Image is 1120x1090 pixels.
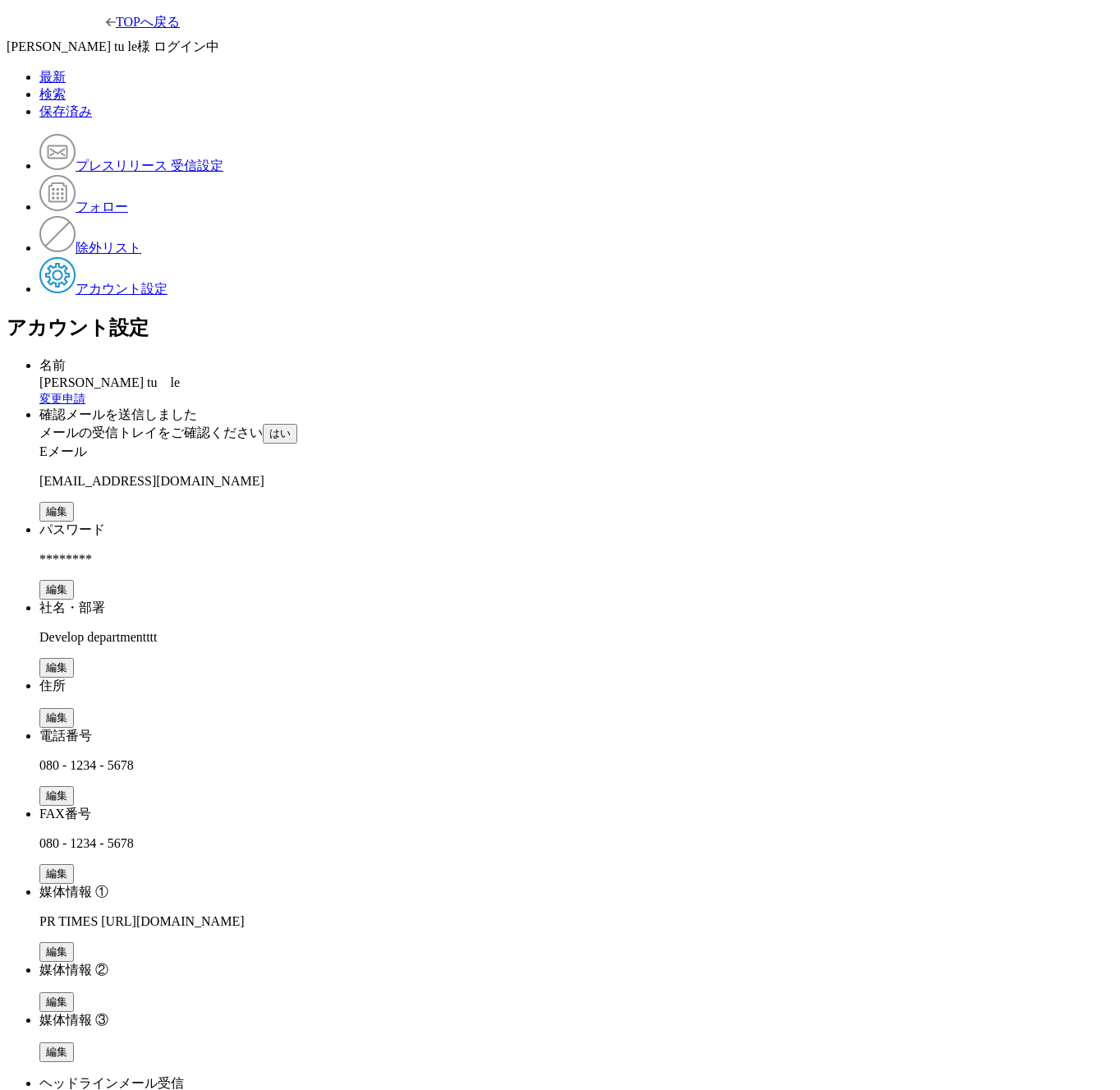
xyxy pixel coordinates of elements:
button: 編集 [39,786,74,806]
p: 080 - 1234 - 5678 [39,836,1113,851]
button: 編集 [39,708,74,728]
span: 編集 [46,583,67,596]
a: 保存済み [39,104,92,118]
span: アカウント設定 [76,282,168,296]
a: プレスリリース 受信設定プレスリリース 受信設定 [39,134,1113,175]
a: 除外リスト除外リスト [39,216,1113,257]
span: フォロー [76,200,128,214]
img: プレスリリース 受信設定 [39,134,76,170]
div: 名前 [39,357,1113,375]
a: PR TIMESのトップページはこちら [106,15,180,29]
span: 除外リスト [76,241,141,255]
img: フォロー [39,175,76,211]
span: 編集 [46,789,67,802]
a: PR TIMESのトップページはこちら [7,15,106,29]
button: 編集 [39,580,74,600]
div: 様 ログイン中 [7,31,1113,56]
div: Eメール [39,444,1113,461]
button: 編集 [39,864,74,884]
div: 媒体情報 ① [39,884,1113,901]
button: はい [263,424,297,444]
span: 編集 [46,661,67,674]
span: 編集 [46,505,67,517]
div: 媒体情報 ③ [39,1012,1113,1029]
div: 電話番号 [39,728,1113,745]
div: 住所 [39,678,1113,695]
a: アカウント設定アカウント設定 [39,257,1113,298]
span: 確認メールを送信しました [39,407,197,421]
div: 媒体情報 ② [39,962,1113,979]
div: 社名・部署 [39,600,1113,617]
button: 編集 [39,942,74,962]
a: 変更申請 [39,393,85,405]
span: プレスリリース 受信設定 [76,159,223,172]
p: PR TIMES [URL][DOMAIN_NAME] [39,914,1113,929]
span: 編集 [46,867,67,880]
p: Develop departmentttt [39,630,1113,645]
p: [EMAIL_ADDRESS][DOMAIN_NAME] [39,474,1113,489]
span: メールの受信トレイをご確認ください [39,425,263,439]
div: FAX番号 [39,806,1113,823]
a: 最新 [39,70,66,84]
img: アカウント設定 [39,257,76,293]
button: 編集 [39,1042,74,1062]
button: 編集 [39,502,74,522]
button: 編集 [39,992,74,1012]
span: はい [269,427,291,439]
a: フォローフォロー [39,175,1113,216]
h2: アカウント設定 [7,315,1113,341]
span: 編集 [46,711,67,724]
span: [PERSON_NAME] tu le [7,39,137,53]
p: 080 - 1234 - 5678 [39,758,1113,773]
span: 編集 [46,1046,67,1058]
img: 除外リスト [39,216,76,252]
span: 編集 [46,996,67,1008]
div: [PERSON_NAME] tu le [39,375,1113,392]
button: 編集 [39,658,74,678]
a: 検索 [39,87,66,101]
div: パスワード [39,522,1113,539]
span: 編集 [46,945,67,958]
